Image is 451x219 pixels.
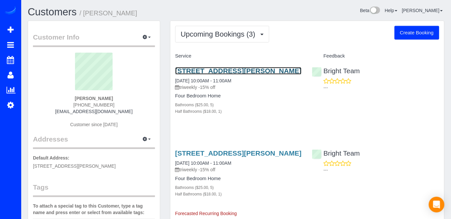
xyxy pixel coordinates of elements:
a: Help [385,8,397,13]
a: [STREET_ADDRESS][PERSON_NAME] [175,149,302,157]
small: Bathrooms ($25.00, 5) [175,103,214,107]
div: Open Intercom Messenger [429,197,444,212]
small: / [PERSON_NAME] [80,9,137,17]
button: Upcoming Bookings (3) [175,26,270,42]
p: triweekly -15% off [175,166,303,173]
a: [PERSON_NAME] [402,8,443,13]
img: New interface [369,7,380,15]
small: Bathrooms ($25.00, 5) [175,185,214,190]
p: triweekly -15% off [175,84,303,91]
span: [PHONE_NUMBER] [73,102,115,108]
span: Upcoming Bookings (3) [181,30,259,38]
h4: Four Bedroom Home [175,176,303,181]
span: Forecasted Recurring Booking [175,211,237,216]
span: Customer since [DATE] [70,122,117,127]
img: Automaid Logo [4,7,17,16]
h4: Feedback [312,53,439,59]
legend: Customer Info [33,32,155,47]
label: Default Address: [33,155,70,161]
small: Half Bathrooms ($18.00, 1) [175,109,222,114]
small: Half Bathrooms ($18.00, 1) [175,192,222,196]
a: [DATE] 10:00AM - 11:00AM [175,160,231,166]
a: [STREET_ADDRESS][PERSON_NAME] [175,67,302,75]
a: Beta [360,8,380,13]
p: --- [323,84,439,91]
a: [DATE] 10:00AM - 11:00AM [175,78,231,83]
a: Bright Team [312,67,360,75]
a: Bright Team [312,149,360,157]
a: [EMAIL_ADDRESS][DOMAIN_NAME] [55,109,132,114]
span: [STREET_ADDRESS][PERSON_NAME] [33,163,116,169]
h4: Four Bedroom Home [175,93,303,99]
a: Customers [28,6,77,18]
legend: Tags [33,182,155,197]
p: --- [323,167,439,173]
button: Create Booking [395,26,439,40]
h4: Service [175,53,303,59]
label: To attach a special tag to this Customer, type a tag name and press enter or select from availabl... [33,203,155,216]
strong: [PERSON_NAME] [75,96,113,101]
